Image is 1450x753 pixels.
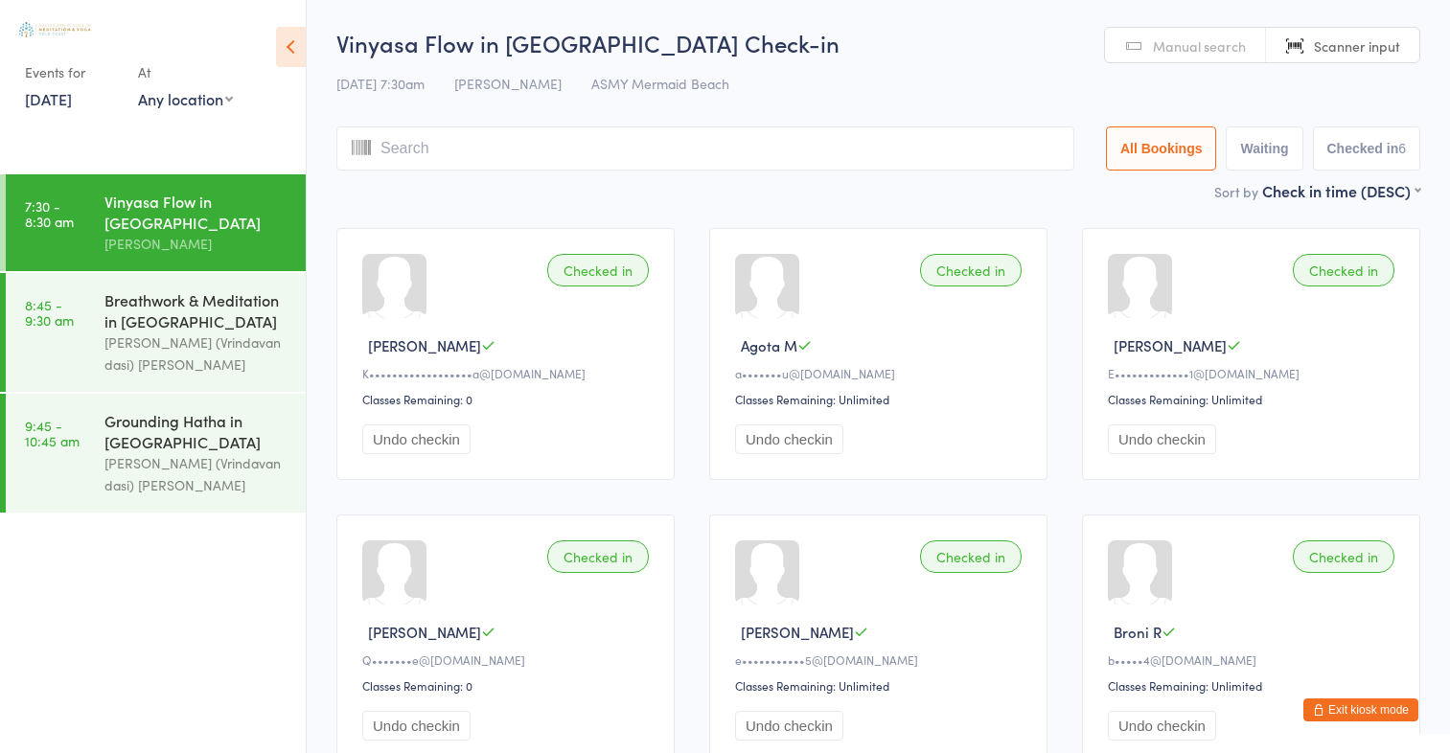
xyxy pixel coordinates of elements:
[1108,391,1400,407] div: Classes Remaining: Unlimited
[741,335,797,355] span: Agota M
[25,418,80,448] time: 9:45 - 10:45 am
[362,391,655,407] div: Classes Remaining: 0
[336,74,425,93] span: [DATE] 7:30am
[1398,141,1406,156] div: 6
[1214,182,1258,201] label: Sort by
[362,365,655,381] div: K••••••••••••••••••a@[DOMAIN_NAME]
[104,233,289,255] div: [PERSON_NAME]
[368,622,481,642] span: [PERSON_NAME]
[1303,698,1418,721] button: Exit kiosk mode
[735,365,1027,381] div: a•••••••u@[DOMAIN_NAME]
[735,677,1027,694] div: Classes Remaining: Unlimited
[362,424,471,454] button: Undo checkin
[1114,622,1162,642] span: Broni R
[591,74,729,93] span: ASMY Mermaid Beach
[1108,711,1216,741] button: Undo checkin
[920,254,1022,286] div: Checked in
[1106,126,1217,171] button: All Bookings
[25,198,74,229] time: 7:30 - 8:30 am
[1313,126,1421,171] button: Checked in6
[6,273,306,392] a: 8:45 -9:30 amBreathwork & Meditation in [GEOGRAPHIC_DATA][PERSON_NAME] (Vrindavan dasi) [PERSON_N...
[104,410,289,452] div: Grounding Hatha in [GEOGRAPHIC_DATA]
[1293,540,1394,573] div: Checked in
[1226,126,1302,171] button: Waiting
[138,88,233,109] div: Any location
[25,297,74,328] time: 8:45 - 9:30 am
[1314,36,1400,56] span: Scanner input
[735,391,1027,407] div: Classes Remaining: Unlimited
[368,335,481,355] span: [PERSON_NAME]
[1108,424,1216,454] button: Undo checkin
[138,57,233,88] div: At
[1108,677,1400,694] div: Classes Remaining: Unlimited
[1114,335,1227,355] span: [PERSON_NAME]
[104,452,289,496] div: [PERSON_NAME] (Vrindavan dasi) [PERSON_NAME]
[454,74,562,93] span: [PERSON_NAME]
[735,424,843,454] button: Undo checkin
[19,22,91,37] img: Australian School of Meditation & Yoga (Gold Coast)
[104,191,289,233] div: Vinyasa Flow in [GEOGRAPHIC_DATA]
[1262,180,1420,201] div: Check in time (DESC)
[1108,365,1400,381] div: E•••••••••••••1@[DOMAIN_NAME]
[6,394,306,513] a: 9:45 -10:45 amGrounding Hatha in [GEOGRAPHIC_DATA][PERSON_NAME] (Vrindavan dasi) [PERSON_NAME]
[104,331,289,376] div: [PERSON_NAME] (Vrindavan dasi) [PERSON_NAME]
[362,651,655,668] div: Q•••••••e@[DOMAIN_NAME]
[735,711,843,741] button: Undo checkin
[104,289,289,331] div: Breathwork & Meditation in [GEOGRAPHIC_DATA]
[1153,36,1246,56] span: Manual search
[547,540,649,573] div: Checked in
[547,254,649,286] div: Checked in
[336,27,1420,58] h2: Vinyasa Flow in [GEOGRAPHIC_DATA] Check-in
[362,711,471,741] button: Undo checkin
[920,540,1022,573] div: Checked in
[336,126,1074,171] input: Search
[1293,254,1394,286] div: Checked in
[25,88,72,109] a: [DATE]
[1108,651,1400,668] div: b•••••4@[DOMAIN_NAME]
[741,622,854,642] span: [PERSON_NAME]
[6,174,306,271] a: 7:30 -8:30 amVinyasa Flow in [GEOGRAPHIC_DATA][PERSON_NAME]
[25,57,119,88] div: Events for
[735,651,1027,668] div: e•••••••••••5@[DOMAIN_NAME]
[362,677,655,694] div: Classes Remaining: 0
